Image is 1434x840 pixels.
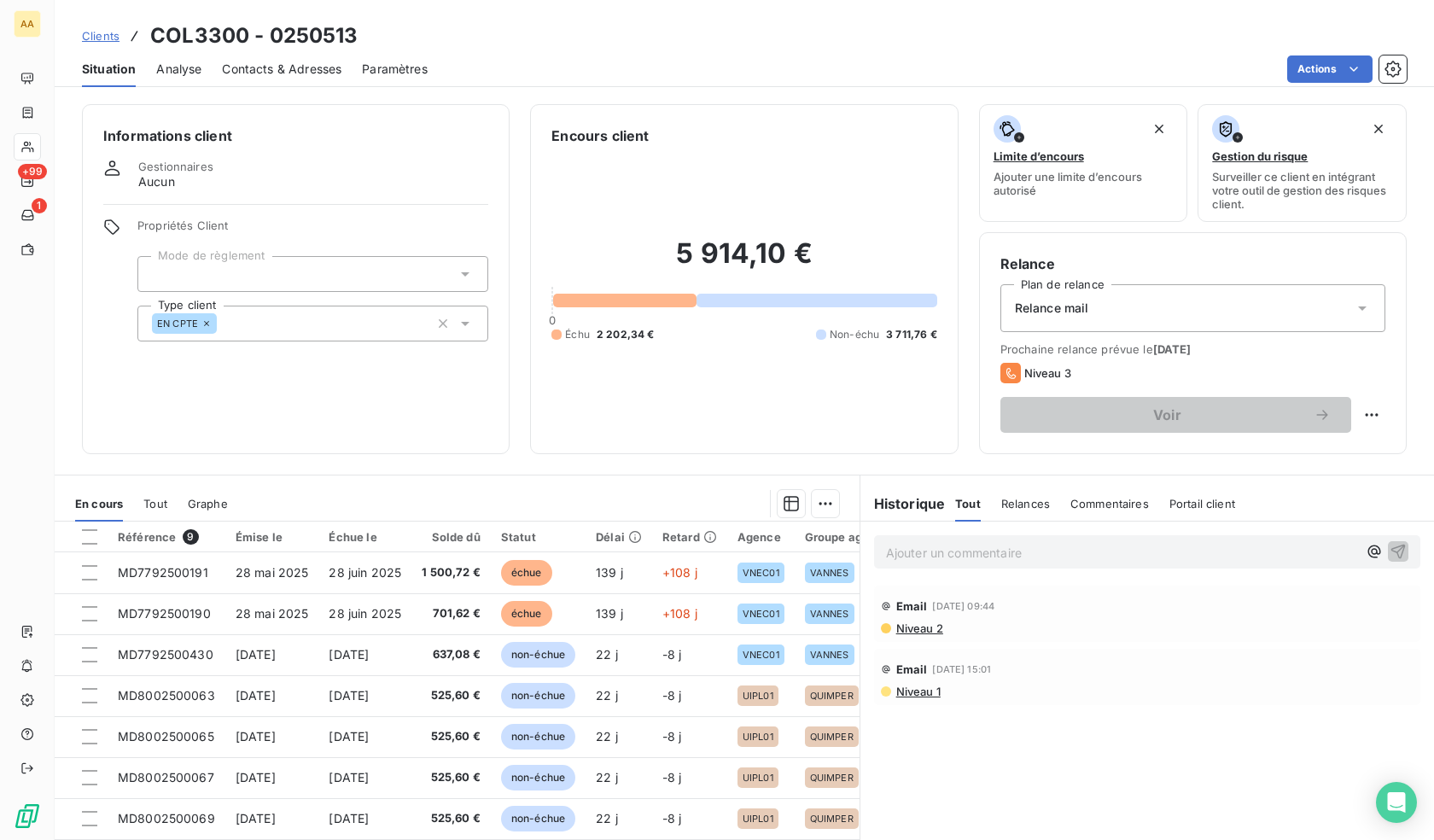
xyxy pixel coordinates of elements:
span: Portail client [1169,497,1235,510]
span: [DATE] 15:01 [932,664,991,674]
span: 637,08 € [422,646,481,663]
h6: Historique [860,493,946,514]
span: 525,60 € [422,728,481,745]
span: Email [896,599,928,613]
span: 525,60 € [422,810,481,827]
span: 28 mai 2025 [236,565,309,580]
span: EN CPTE [157,318,198,329]
h3: COL3300 - 0250513 [150,20,358,51]
span: -8 j [662,688,682,703]
span: 28 juin 2025 [329,565,401,580]
button: Limite d’encoursAjouter une limite d’encours autorisé [979,104,1188,222]
span: Ajouter une limite d’encours autorisé [994,170,1174,197]
span: 22 j [596,770,618,785]
span: 22 j [596,688,618,703]
span: 1 500,72 € [422,564,481,581]
span: Propriétés Client [137,219,488,242]
button: Gestion du risqueSurveiller ce client en intégrant votre outil de gestion des risques client. [1198,104,1407,222]
span: [DATE] [329,811,369,825]
span: Analyse [156,61,201,78]
span: non-échue [501,765,575,790]
h6: Encours client [551,125,649,146]
span: QUIMPER [810,732,854,742]
span: Échu [565,327,590,342]
span: Tout [143,497,167,510]
div: Agence [737,530,784,544]
span: Niveau 2 [895,621,943,635]
span: 28 mai 2025 [236,606,309,621]
div: Groupe agences [805,530,896,544]
span: Tout [955,497,981,510]
button: Actions [1287,55,1373,83]
span: Non-échu [830,327,879,342]
span: [DATE] [329,770,369,785]
span: [DATE] [329,647,369,662]
span: +108 j [662,565,697,580]
span: VANNES [810,609,849,619]
span: Relances [1001,497,1050,510]
button: Voir [1000,397,1351,433]
span: 525,60 € [422,687,481,704]
span: Surveiller ce client en intégrant votre outil de gestion des risques client. [1212,170,1392,211]
span: 22 j [596,729,618,744]
span: QUIMPER [810,773,854,783]
span: non-échue [501,683,575,709]
span: échue [501,601,552,627]
span: VANNES [810,568,849,578]
span: 139 j [596,606,623,621]
span: non-échue [501,806,575,831]
span: UIPL01 [743,691,773,701]
span: -8 j [662,770,682,785]
span: [DATE] [329,729,369,744]
span: Graphe [188,497,228,510]
span: QUIMPER [810,691,854,701]
span: +99 [18,164,47,179]
span: MD7792500191 [118,565,208,580]
span: [DATE] [236,770,276,785]
span: Gestion du risque [1212,149,1308,163]
div: Open Intercom Messenger [1376,782,1417,823]
span: UIPL01 [743,773,773,783]
span: Commentaires [1070,497,1149,510]
span: VANNES [810,650,849,660]
span: 22 j [596,647,618,662]
div: Échue le [329,530,401,544]
span: 701,62 € [422,605,481,622]
span: [DATE] [1153,342,1192,356]
div: Statut [501,530,575,544]
span: MD8002500063 [118,688,215,703]
span: [DATE] 09:44 [932,601,994,611]
span: 0 [549,313,556,327]
span: non-échue [501,724,575,750]
div: Délai [596,530,642,544]
span: UIPL01 [743,732,773,742]
span: 22 j [596,811,618,825]
div: AA [14,10,41,38]
span: MD8002500067 [118,770,214,785]
span: Situation [82,61,136,78]
span: Voir [1021,408,1314,422]
h6: Informations client [103,125,488,146]
span: [DATE] [236,647,276,662]
input: Ajouter une valeur [152,266,166,282]
span: 525,60 € [422,769,481,786]
span: MD8002500065 [118,729,214,744]
span: [DATE] [236,811,276,825]
span: Clients [82,29,119,43]
span: Gestionnaires [138,160,213,173]
h6: Relance [1000,254,1385,274]
input: Ajouter une valeur [217,316,230,331]
span: 2 202,34 € [597,327,655,342]
span: VNEC01 [743,650,779,660]
span: -8 j [662,647,682,662]
span: [DATE] [236,729,276,744]
span: Niveau 1 [895,685,941,698]
span: QUIMPER [810,814,854,824]
span: UIPL01 [743,814,773,824]
img: Logo LeanPay [14,802,41,830]
span: 3 711,76 € [886,327,937,342]
span: -8 j [662,729,682,744]
span: MD7792500430 [118,647,213,662]
div: Retard [662,530,717,544]
span: Aucun [138,173,175,190]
